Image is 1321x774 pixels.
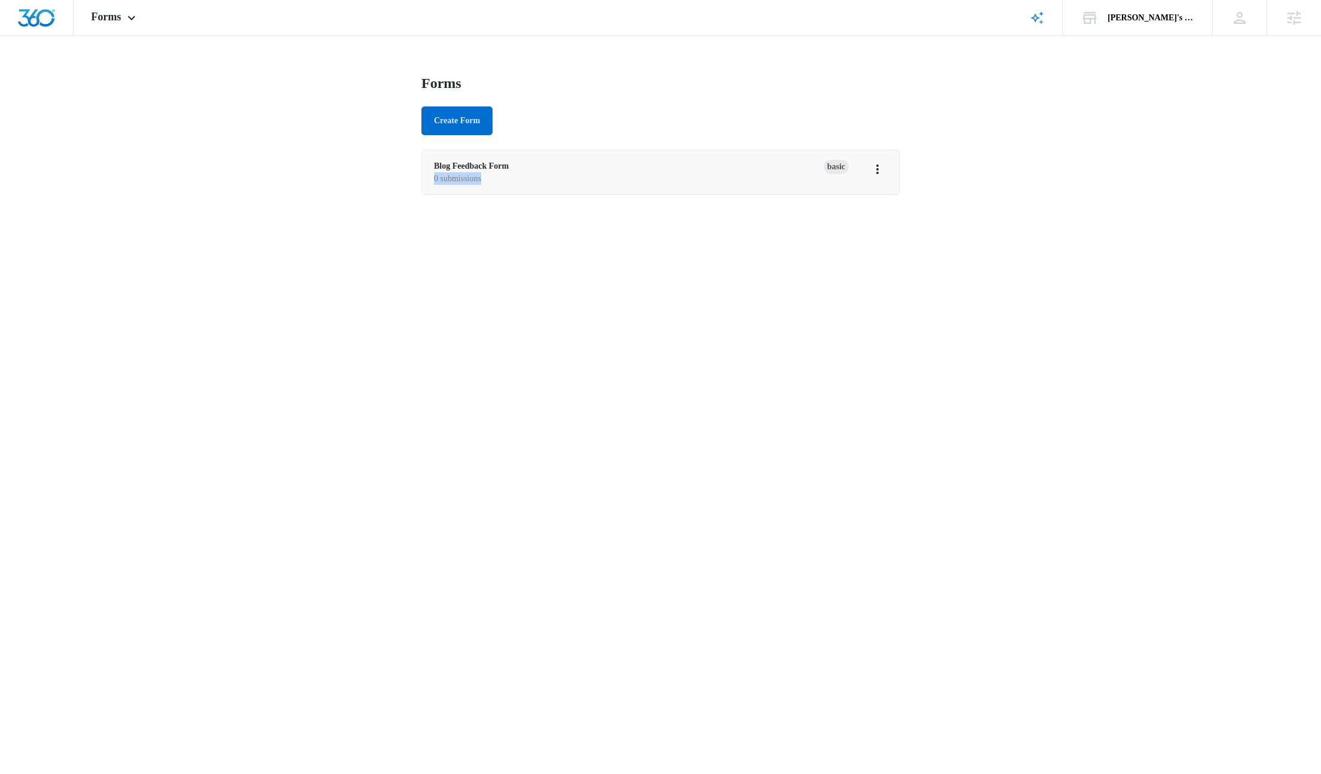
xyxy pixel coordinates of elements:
[434,172,824,185] p: 0 submissions
[91,11,121,23] span: Forms
[434,161,509,170] a: Blog Feedback Form
[824,160,849,174] div: Basic
[421,106,493,135] button: Create Form
[1108,13,1195,23] div: account name
[421,74,461,92] h1: Forms
[868,160,887,179] button: Overflow Menu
